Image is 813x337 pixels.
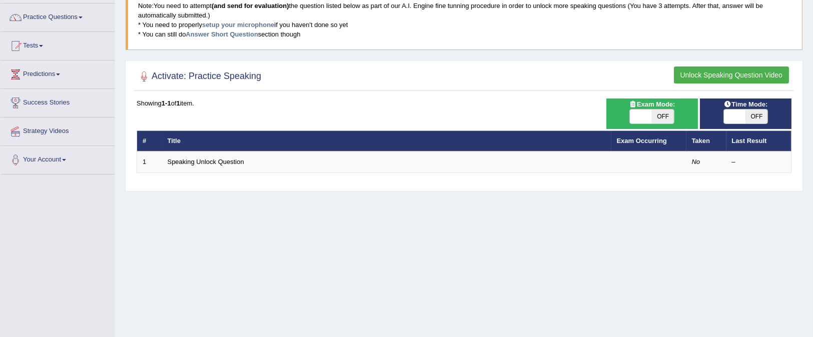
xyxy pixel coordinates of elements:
span: Exam Mode: [625,99,679,109]
h2: Activate: Practice Speaking [137,69,261,84]
b: 1 [177,99,180,107]
td: 1 [137,151,162,172]
div: Show exams occurring in exams [606,98,698,129]
div: – [732,157,786,167]
b: (and send for evaluation) [212,2,289,9]
a: setup your microphone [202,21,274,28]
button: Unlock Speaking Question Video [674,66,789,83]
a: Practice Questions [1,3,115,28]
th: Last Result [726,130,791,151]
th: # [137,130,162,151]
span: OFF [746,109,768,123]
th: Title [162,130,611,151]
a: Your Account [1,146,115,171]
div: Showing of item. [137,98,791,108]
a: Strategy Videos [1,117,115,142]
a: Exam Occurring [617,137,667,144]
a: Answer Short Question [186,30,258,38]
span: Note: [138,2,154,9]
th: Taken [686,130,726,151]
a: Speaking Unlock Question [168,158,244,165]
a: Success Stories [1,89,115,114]
span: Time Mode: [719,99,771,109]
span: OFF [652,109,674,123]
em: No [692,158,700,165]
a: Tests [1,32,115,57]
a: Predictions [1,60,115,85]
b: 1-1 [162,99,171,107]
